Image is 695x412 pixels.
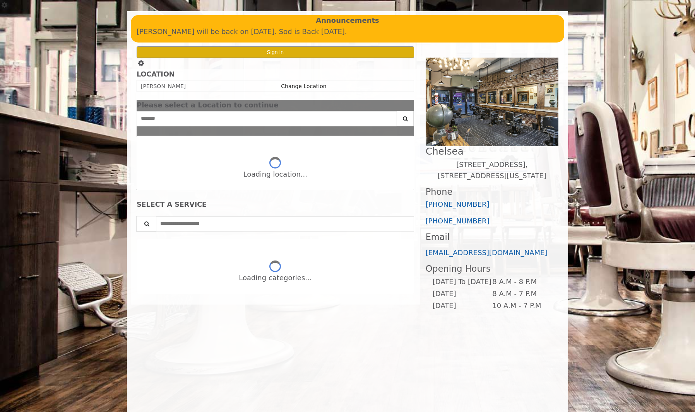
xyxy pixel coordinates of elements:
[426,159,558,182] p: [STREET_ADDRESS],[STREET_ADDRESS][US_STATE]
[137,26,558,37] p: [PERSON_NAME] will be back on [DATE]. Sod is Back [DATE].
[492,276,552,288] td: 8 A.M - 8 P.M
[426,200,490,208] a: [PHONE_NUMBER]
[137,111,414,130] div: Center Select
[432,288,492,300] td: [DATE]
[401,116,410,121] i: Search button
[137,46,414,58] button: Sign In
[281,83,326,89] a: Change Location
[492,300,552,312] td: 10 A.M - 7 P.M
[426,217,490,225] a: [PHONE_NUMBER]
[426,264,558,274] h3: Opening Hours
[426,146,558,157] h2: Chelsea
[137,111,397,126] input: Search Center
[426,232,558,242] h3: Email
[426,249,548,257] a: [EMAIL_ADDRESS][DOMAIN_NAME]
[492,288,552,300] td: 8 A.M - 7 P.M
[243,169,307,180] div: Loading location...
[402,103,414,108] button: close dialog
[316,15,379,26] b: Announcements
[136,216,156,232] button: Service Search
[137,101,279,109] span: Please select a Location to continue
[432,276,492,288] td: [DATE] To [DATE]
[141,83,186,89] span: [PERSON_NAME]
[137,70,175,78] b: LOCATION
[432,300,492,312] td: [DATE]
[426,187,558,197] h3: Phone
[137,201,414,208] div: SELECT A SERVICE
[239,272,312,284] div: Loading categories...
